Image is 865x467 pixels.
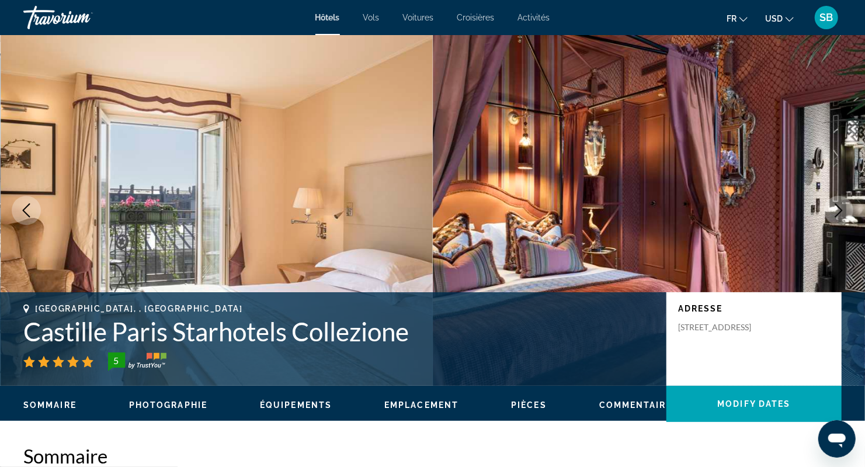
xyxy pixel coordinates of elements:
[818,420,856,458] iframe: Button to launch messaging window
[23,400,77,410] span: Sommaire
[35,304,243,313] span: [GEOGRAPHIC_DATA], , [GEOGRAPHIC_DATA]
[116,68,126,77] img: tab_keywords_by_traffic_grey.svg
[315,13,340,22] a: Hôtels
[33,19,57,28] div: v 4.0.25
[19,30,28,40] img: website_grey.svg
[23,400,77,410] button: Sommaire
[363,13,380,22] a: Vols
[457,13,495,22] a: Croisières
[129,400,207,410] button: Photographie
[599,400,679,410] span: Commentaires
[765,14,783,23] span: USD
[666,386,842,422] button: Modify Dates
[108,352,166,371] img: TrustYou guest rating badge
[12,196,41,225] button: Previous image
[765,10,794,27] button: Change currency
[129,69,197,77] div: Keywords by Traffic
[678,322,772,333] p: [STREET_ADDRESS]
[824,196,853,225] button: Next image
[260,400,332,410] span: Équipements
[384,400,458,410] span: Emplacement
[511,400,547,410] button: Pièces
[717,399,790,409] span: Modify Dates
[599,400,679,410] button: Commentaires
[727,14,737,23] span: fr
[23,316,655,347] h1: Castille Paris Starhotels Collezione
[678,304,830,313] p: Adresse
[260,400,332,410] button: Équipements
[30,30,128,40] div: Domain: [DOMAIN_NAME]
[105,354,128,368] div: 5
[518,13,550,22] a: Activités
[19,19,28,28] img: logo_orange.svg
[32,68,41,77] img: tab_domain_overview_orange.svg
[23,2,140,33] a: Travorium
[511,400,547,410] span: Pièces
[820,12,833,23] span: SB
[727,10,748,27] button: Change language
[384,400,458,410] button: Emplacement
[811,5,842,30] button: User Menu
[403,13,434,22] a: Voitures
[129,400,207,410] span: Photographie
[44,69,105,77] div: Domain Overview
